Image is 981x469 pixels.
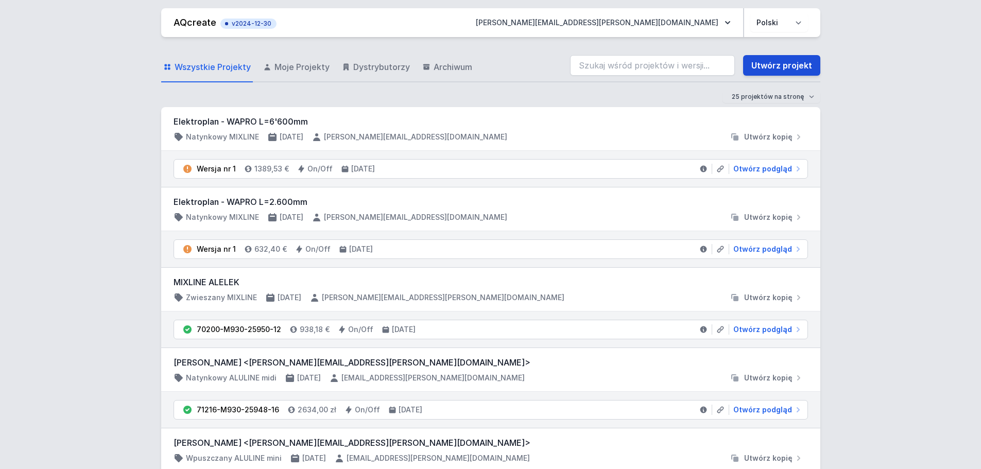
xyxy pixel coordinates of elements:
span: v2024-12-30 [226,20,271,28]
button: Utwórz kopię [726,373,808,383]
h3: [PERSON_NAME] <[PERSON_NAME][EMAIL_ADDRESS][PERSON_NAME][DOMAIN_NAME]> [174,437,808,449]
h4: Zwieszany MIXLINE [186,292,257,303]
h4: Natynkowy ALULINE midi [186,373,277,383]
h3: MIXLINE ALELEK [174,276,808,288]
a: Dystrybutorzy [340,53,412,82]
span: Utwórz kopię [744,373,793,383]
h3: [PERSON_NAME] <[PERSON_NAME][EMAIL_ADDRESS][PERSON_NAME][DOMAIN_NAME]> [174,356,808,369]
h4: 632,40 € [254,244,287,254]
span: Moje Projekty [274,61,330,73]
a: Utwórz projekt [743,55,820,76]
div: 71216-M930-25948-16 [197,405,279,415]
h4: [DATE] [392,324,416,335]
span: Wszystkie Projekty [175,61,251,73]
button: Utwórz kopię [726,132,808,142]
a: Archiwum [420,53,474,82]
button: Utwórz kopię [726,292,808,303]
h4: On/Off [348,324,373,335]
a: Otwórz podgląd [729,244,803,254]
span: Otwórz podgląd [733,324,792,335]
input: Szukaj wśród projektów i wersji... [570,55,735,76]
h3: Elektroplan - WAPRO L=2.600mm [174,196,808,208]
span: Archiwum [434,61,472,73]
h4: [PERSON_NAME][EMAIL_ADDRESS][DOMAIN_NAME] [324,212,507,222]
h4: 1389,53 € [254,164,289,174]
h3: Elektroplan - WAPRO L=6'600mm [174,115,808,128]
button: [PERSON_NAME][EMAIL_ADDRESS][PERSON_NAME][DOMAIN_NAME] [468,13,739,32]
h4: [DATE] [297,373,321,383]
button: Utwórz kopię [726,212,808,222]
h4: [DATE] [399,405,422,415]
h4: [DATE] [351,164,375,174]
a: Otwórz podgląd [729,405,803,415]
a: AQcreate [174,17,216,28]
span: Utwórz kopię [744,292,793,303]
div: Wersja nr 1 [197,164,236,174]
h4: [EMAIL_ADDRESS][PERSON_NAME][DOMAIN_NAME] [341,373,525,383]
h4: [DATE] [349,244,373,254]
h4: [DATE] [302,453,326,463]
span: Otwórz podgląd [733,244,792,254]
h4: [EMAIL_ADDRESS][PERSON_NAME][DOMAIN_NAME] [347,453,530,463]
span: Dystrybutorzy [353,61,410,73]
h4: On/Off [307,164,333,174]
span: Utwórz kopię [744,212,793,222]
h4: [DATE] [280,212,303,222]
a: Moje Projekty [261,53,332,82]
div: Wersja nr 1 [197,244,236,254]
h4: [DATE] [280,132,303,142]
h4: On/Off [355,405,380,415]
span: Otwórz podgląd [733,164,792,174]
h4: 2634,00 zł [298,405,336,415]
span: Utwórz kopię [744,132,793,142]
h4: [DATE] [278,292,301,303]
h4: Natynkowy MIXLINE [186,132,259,142]
h4: [PERSON_NAME][EMAIL_ADDRESS][DOMAIN_NAME] [324,132,507,142]
div: 70200-M930-25950-12 [197,324,281,335]
a: Otwórz podgląd [729,324,803,335]
a: Otwórz podgląd [729,164,803,174]
a: Wszystkie Projekty [161,53,253,82]
button: Utwórz kopię [726,453,808,463]
h4: Wpuszczany ALULINE mini [186,453,282,463]
button: v2024-12-30 [220,16,277,29]
h4: On/Off [305,244,331,254]
h4: 938,18 € [300,324,330,335]
h4: Natynkowy MIXLINE [186,212,259,222]
h4: [PERSON_NAME][EMAIL_ADDRESS][PERSON_NAME][DOMAIN_NAME] [322,292,564,303]
select: Wybierz język [750,13,808,32]
span: Utwórz kopię [744,453,793,463]
span: Otwórz podgląd [733,405,792,415]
